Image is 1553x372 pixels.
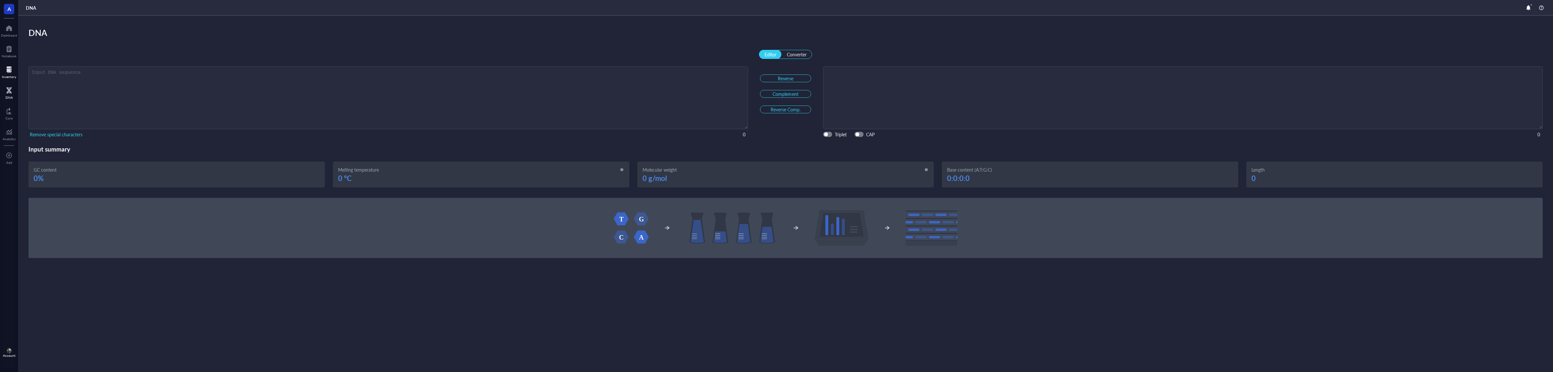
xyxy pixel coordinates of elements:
[338,167,379,173] div: Melting temperature
[2,54,17,58] div: Notebook
[6,348,12,353] img: 194d251f-2f82-4463-8fb8-8f750e7a68d2.jpeg
[2,44,17,58] a: Notebook
[28,145,1543,154] div: Input summary
[743,131,745,137] div: 0
[771,107,800,112] span: Reverse Comp.
[614,210,958,246] img: DNA process
[760,74,811,82] button: Reverse
[643,173,929,184] div: 0 g/mol
[28,130,84,138] button: Remove special characters
[6,85,13,99] a: DNA
[643,167,677,173] div: Molecular weight
[947,167,992,173] div: Base content (A:T:G:C)
[3,137,16,141] div: Analytics
[765,51,776,57] div: Editor
[2,75,16,79] div: Inventory
[6,96,13,99] div: DNA
[947,173,1233,184] div: 0:0:0:0
[6,161,12,164] div: Add
[773,91,798,97] span: Complement
[2,64,16,79] a: Inventory
[7,5,11,13] span: A
[866,131,875,137] div: CAP
[835,131,847,137] div: Triplet
[28,26,1543,39] div: DNA
[787,51,807,57] div: Converter
[760,106,811,113] button: Reverse Comp.
[778,75,793,81] span: Reverse
[34,167,57,173] div: GC content
[1,23,17,37] a: Dashboard
[34,173,320,184] div: 0%
[3,127,16,141] a: Analytics
[26,5,36,11] div: DNA
[760,90,811,98] button: Complement
[6,116,13,120] div: Core
[338,173,624,184] div: 0 °C
[30,131,83,137] span: Remove special characters
[1537,131,1540,137] div: 0
[1251,167,1265,173] div: Length
[3,354,16,357] div: Account
[6,106,13,120] a: Core
[1251,173,1537,184] div: 0
[1,33,17,37] div: Dashboard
